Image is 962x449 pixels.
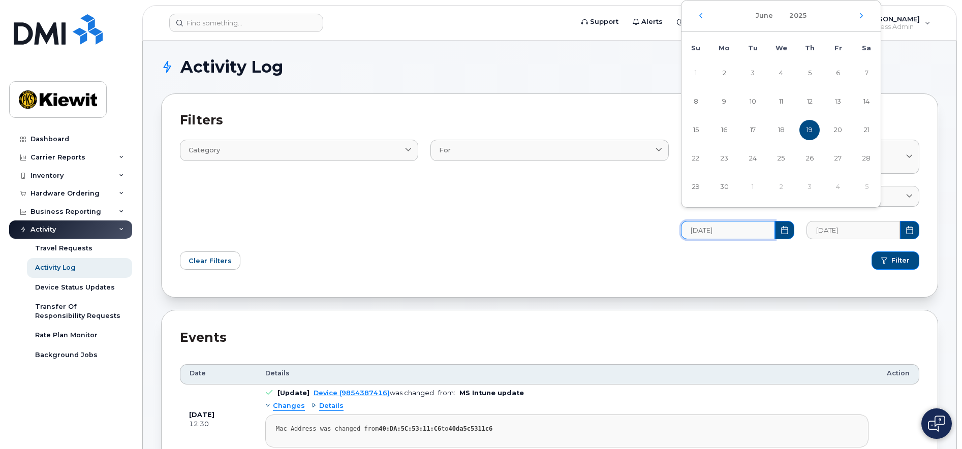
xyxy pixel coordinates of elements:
span: 16 [714,120,734,140]
img: Open chat [928,415,945,432]
button: Next Month [858,13,864,19]
span: 10 [742,91,763,112]
span: 9 [714,91,734,112]
button: Choose Date [900,221,919,239]
td: 17 [738,116,767,144]
td: 20 [824,116,852,144]
td: 3 [795,173,824,201]
span: Changes [273,401,305,411]
span: 11 [771,91,791,112]
td: 5 [795,59,824,87]
span: 3 [742,63,763,83]
td: 27 [824,144,852,173]
span: 27 [828,148,848,169]
span: 1 [686,63,706,83]
button: Clear Filters [180,251,240,270]
span: Sa [862,44,871,52]
strong: 40da5c5311c6 [449,425,493,432]
span: 7 [856,63,877,83]
td: 25 [767,144,795,173]
th: Action [878,364,919,384]
b: MS Intune update [459,389,524,397]
td: 14 [852,87,881,116]
span: 14 [856,91,877,112]
span: 28 [856,148,877,169]
td: 9 [710,87,738,116]
span: 21 [856,120,877,140]
span: 6 [828,63,848,83]
button: Choose Year [783,7,813,25]
span: 4 [771,63,791,83]
span: from: [438,389,455,397]
a: Category [180,140,418,161]
span: 13 [828,91,848,112]
span: 23 [714,148,734,169]
span: 5 [799,63,820,83]
span: 15 [686,120,706,140]
td: 10 [738,87,767,116]
span: Clear Filters [189,256,232,266]
span: 18 [771,120,791,140]
div: Mac Address was changed from to [276,425,858,433]
td: 1 [738,173,767,201]
input: MM/DD/YYYY [681,221,775,239]
td: 4 [767,59,795,87]
td: 29 [681,173,710,201]
span: 24 [742,148,763,169]
button: Previous Month [698,13,704,19]
strong: 40:DA:5C:53:11:C6 [379,425,441,432]
div: was changed [314,389,434,397]
div: Events [180,329,919,347]
input: MM/DD/YYYY [806,221,901,239]
td: 30 [710,173,738,201]
td: 18 [767,116,795,144]
span: 19 [799,120,820,140]
b: [DATE] [189,411,214,419]
span: Th [805,44,815,52]
td: 3 [738,59,767,87]
span: For [439,145,451,155]
td: 2 [767,173,795,201]
span: 2 [714,63,734,83]
span: We [775,44,787,52]
td: 26 [795,144,824,173]
td: 4 [824,173,852,201]
td: 5 [852,173,881,201]
span: Su [691,44,700,52]
a: Device (9854387416) [314,389,390,397]
td: 28 [852,144,881,173]
span: Mo [719,44,730,52]
span: Category [189,145,220,155]
td: 8 [681,87,710,116]
span: Filter [891,256,910,265]
td: 11 [767,87,795,116]
span: Date [190,369,206,378]
td: 15 [681,116,710,144]
div: 12:30 [189,420,247,429]
h2: Filters [180,112,919,127]
span: 29 [686,177,706,197]
button: Choose Month [750,7,779,25]
span: 8 [686,91,706,112]
td: 1 [681,59,710,87]
span: Fr [834,44,842,52]
span: 17 [742,120,763,140]
span: 12 [799,91,820,112]
span: 22 [686,148,706,169]
td: 7 [852,59,881,87]
a: For [430,140,669,161]
td: 22 [681,144,710,173]
td: 23 [710,144,738,173]
td: 2 [710,59,738,87]
td: 13 [824,87,852,116]
span: 20 [828,120,848,140]
span: 26 [799,148,820,169]
td: 24 [738,144,767,173]
span: Activity Log [180,59,283,75]
span: Details [319,401,344,411]
td: 6 [824,59,852,87]
button: Filter [872,251,919,270]
span: 30 [714,177,734,197]
td: 12 [795,87,824,116]
span: 25 [771,148,791,169]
